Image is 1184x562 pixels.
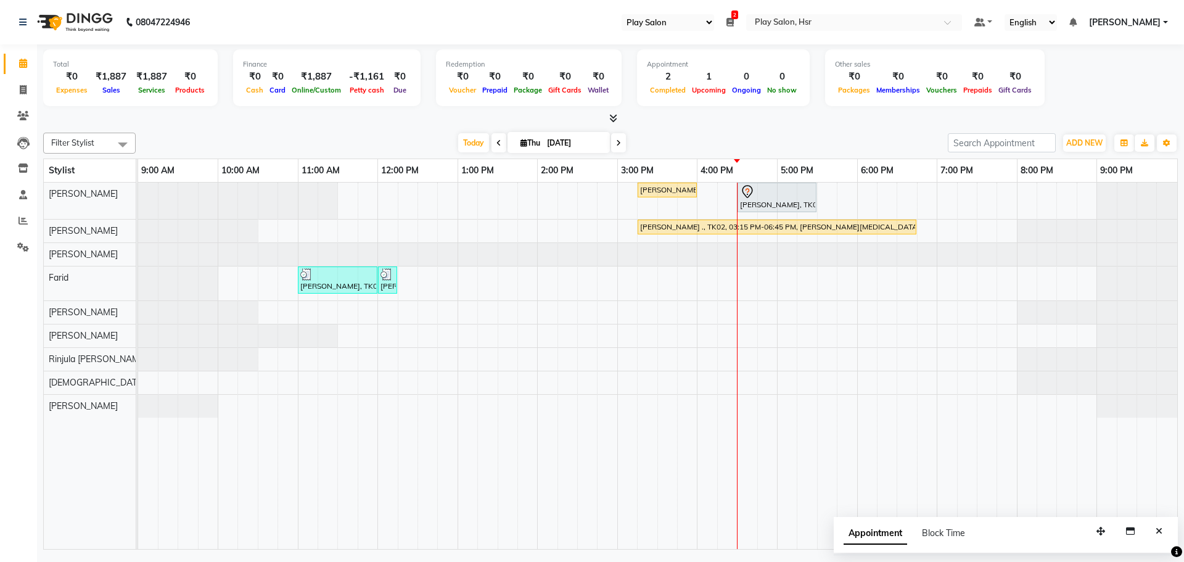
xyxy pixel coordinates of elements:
[1063,134,1106,152] button: ADD NEW
[511,86,545,94] span: Package
[995,70,1035,84] div: ₹0
[298,162,343,180] a: 11:00 AM
[545,70,585,84] div: ₹0
[389,70,411,84] div: ₹0
[835,59,1035,70] div: Other sales
[266,86,289,94] span: Card
[458,133,489,152] span: Today
[91,70,131,84] div: ₹1,887
[49,225,118,236] span: [PERSON_NAME]
[585,70,612,84] div: ₹0
[739,184,815,210] div: [PERSON_NAME], TK04, 04:30 PM-05:30 PM, Hair Cut [DEMOGRAPHIC_DATA] Style Director
[729,86,764,94] span: Ongoing
[995,86,1035,94] span: Gift Cards
[49,400,118,411] span: [PERSON_NAME]
[347,86,387,94] span: Petty cash
[764,70,800,84] div: 0
[545,86,585,94] span: Gift Cards
[289,86,344,94] span: Online/Custom
[53,59,208,70] div: Total
[1089,16,1161,29] span: [PERSON_NAME]
[639,221,915,233] div: [PERSON_NAME] ., TK02, 03:15 PM-06:45 PM, [PERSON_NAME][MEDICAL_DATA]
[517,138,543,147] span: Thu
[135,86,168,94] span: Services
[948,133,1056,152] input: Search Appointment
[538,162,577,180] a: 2:00 PM
[923,86,960,94] span: Vouchers
[446,59,612,70] div: Redemption
[960,86,995,94] span: Prepaids
[1066,138,1103,147] span: ADD NEW
[243,86,266,94] span: Cash
[873,70,923,84] div: ₹0
[51,138,94,147] span: Filter Stylist
[618,162,657,180] a: 3:00 PM
[390,86,409,94] span: Due
[844,523,907,545] span: Appointment
[172,86,208,94] span: Products
[379,268,396,292] div: [PERSON_NAME], TK03, 12:00 PM-12:15 PM, Hairotic Basic [PERSON_NAME] trim ritual
[731,10,738,19] span: 2
[243,59,411,70] div: Finance
[446,70,479,84] div: ₹0
[689,86,729,94] span: Upcoming
[49,307,118,318] span: [PERSON_NAME]
[446,86,479,94] span: Voucher
[1150,522,1168,541] button: Close
[585,86,612,94] span: Wallet
[172,70,208,84] div: ₹0
[31,5,116,39] img: logo
[511,70,545,84] div: ₹0
[726,17,734,28] a: 2
[729,70,764,84] div: 0
[289,70,344,84] div: ₹1,887
[647,86,689,94] span: Completed
[479,70,511,84] div: ₹0
[344,70,389,84] div: -₹1,161
[937,162,976,180] a: 7:00 PM
[218,162,263,180] a: 10:00 AM
[1097,162,1136,180] a: 9:00 PM
[764,86,800,94] span: No show
[647,59,800,70] div: Appointment
[639,184,696,196] div: [PERSON_NAME] ., TK02, 03:15 PM-04:00 PM, Hair Cut [DEMOGRAPHIC_DATA] Style Director
[53,86,91,94] span: Expenses
[697,162,736,180] a: 4:00 PM
[1017,162,1056,180] a: 8:00 PM
[99,86,123,94] span: Sales
[778,162,816,180] a: 5:00 PM
[49,165,75,176] span: Stylist
[922,527,965,539] span: Block Time
[49,272,68,283] span: Farid
[138,162,178,180] a: 9:00 AM
[299,268,376,292] div: [PERSON_NAME], TK03, 11:00 AM-12:00 PM, Hair Cut Men (Senior stylist)
[479,86,511,94] span: Prepaid
[49,188,118,199] span: [PERSON_NAME]
[49,249,118,260] span: [PERSON_NAME]
[266,70,289,84] div: ₹0
[858,162,897,180] a: 6:00 PM
[136,5,190,39] b: 08047224946
[960,70,995,84] div: ₹0
[131,70,172,84] div: ₹1,887
[835,86,873,94] span: Packages
[873,86,923,94] span: Memberships
[689,70,729,84] div: 1
[53,70,91,84] div: ₹0
[49,377,214,388] span: [DEMOGRAPHIC_DATA][PERSON_NAME]
[49,353,147,365] span: Rinjula [PERSON_NAME]
[647,70,689,84] div: 2
[923,70,960,84] div: ₹0
[458,162,497,180] a: 1:00 PM
[543,134,605,152] input: 2025-09-04
[835,70,873,84] div: ₹0
[49,330,118,341] span: [PERSON_NAME]
[378,162,422,180] a: 12:00 PM
[243,70,266,84] div: ₹0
